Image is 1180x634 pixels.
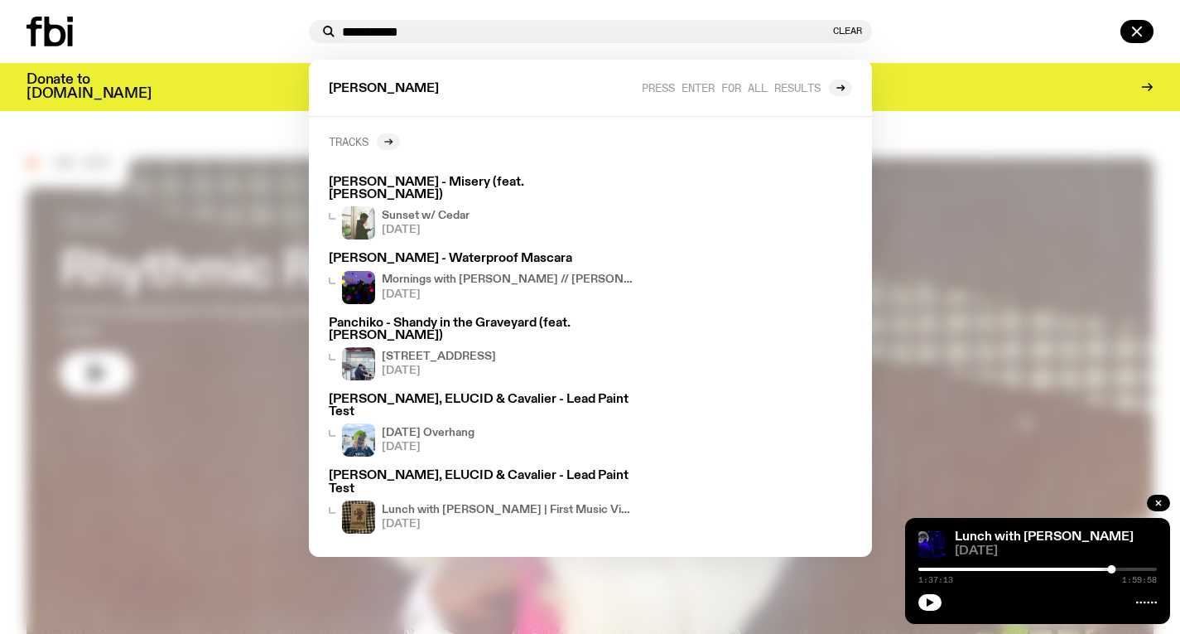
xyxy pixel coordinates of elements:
[382,351,496,362] h4: [STREET_ADDRESS]
[329,317,633,342] h3: Panchiko - Shandy in the Graveyard (feat. [PERSON_NAME])
[322,170,640,246] a: [PERSON_NAME] - Misery (feat. [PERSON_NAME])Sunset w/ Cedar[DATE]
[322,311,640,387] a: Panchiko - Shandy in the Graveyard (feat. [PERSON_NAME])Pat sits at a dining table with his profi...
[382,289,633,300] span: [DATE]
[382,225,470,235] span: [DATE]
[382,519,633,530] span: [DATE]
[329,133,400,150] a: Tracks
[329,253,633,265] h3: [PERSON_NAME] - Waterproof Mascara
[382,442,474,453] span: [DATE]
[329,394,633,419] h3: [PERSON_NAME], ELUCID & Cavalier - Lead Paint Test
[26,73,152,101] h3: Donate to [DOMAIN_NAME]
[1122,576,1157,584] span: 1:59:58
[382,428,474,438] h4: [DATE] Overhang
[382,274,633,285] h4: Mornings with [PERSON_NAME] // [PERSON_NAME]
[342,347,375,380] img: Pat sits at a dining table with his profile facing the camera. Rhea sits to his left facing the c...
[322,387,640,463] a: [PERSON_NAME], ELUCID & Cavalier - Lead Paint Test[DATE] Overhang[DATE]
[322,463,640,540] a: [PERSON_NAME], ELUCID & Cavalier - Lead Paint TestLunch with [PERSON_NAME] | First Music Video Se...
[955,530,1134,544] a: Lunch with [PERSON_NAME]
[955,545,1157,558] span: [DATE]
[329,177,633,201] h3: [PERSON_NAME] - Misery (feat. [PERSON_NAME])
[382,505,633,515] h4: Lunch with [PERSON_NAME] | First Music Video Segment
[642,80,852,96] a: Press enter for all results
[329,470,633,495] h3: [PERSON_NAME], ELUCID & Cavalier - Lead Paint Test
[918,576,953,584] span: 1:37:13
[642,81,821,94] span: Press enter for all results
[382,365,496,376] span: [DATE]
[329,135,368,148] h2: Tracks
[382,211,470,221] h4: Sunset w/ Cedar
[833,27,862,36] button: Clear
[322,246,640,310] a: [PERSON_NAME] - Waterproof MascaraMornings with [PERSON_NAME] // [PERSON_NAME][DATE]
[329,83,439,95] span: [PERSON_NAME]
